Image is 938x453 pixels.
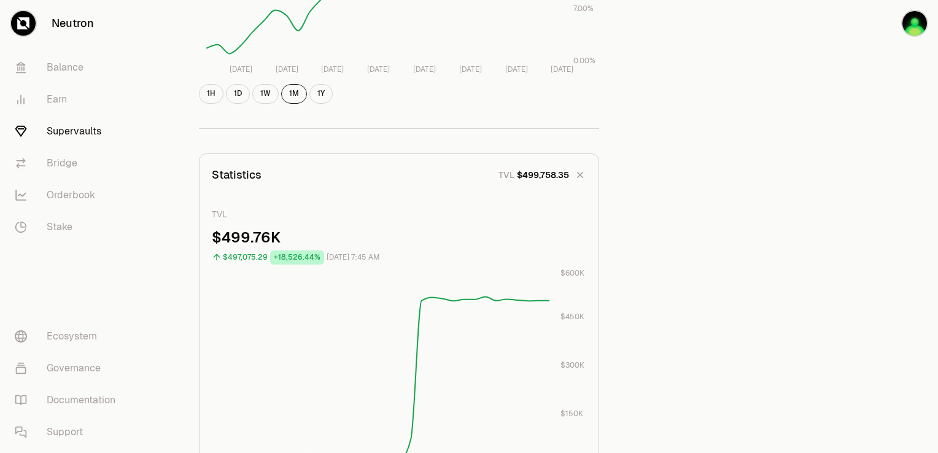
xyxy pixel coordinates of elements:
p: Statistics [212,166,262,184]
tspan: $600K [560,268,584,278]
a: Stake [5,211,133,243]
tspan: [DATE] [276,64,298,74]
a: Ecosystem [5,320,133,352]
span: $499,758.35 [517,169,569,181]
button: 1M [281,84,307,104]
button: 1Y [309,84,333,104]
tspan: 7.00% [573,4,594,14]
a: Earn [5,83,133,115]
tspan: $450K [560,312,584,322]
tspan: $300K [560,360,584,370]
tspan: [DATE] [230,64,252,74]
div: [DATE] 7:45 AM [327,250,380,265]
a: Bridge [5,147,133,179]
tspan: [DATE] [505,64,528,74]
a: Documentation [5,384,133,416]
button: StatisticsTVL$499,758.35 [200,154,599,196]
a: Governance [5,352,133,384]
tspan: 0.00% [573,56,595,66]
a: Balance [5,52,133,83]
button: 1W [252,84,279,104]
div: +18,526.44% [270,250,324,265]
tspan: [DATE] [459,64,482,74]
div: $499.76K [212,228,586,247]
button: 1D [226,84,250,104]
tspan: [DATE] [413,64,436,74]
div: $497,075.29 [223,250,268,265]
img: Test [902,11,927,36]
tspan: $150K [560,408,583,418]
a: Support [5,416,133,448]
p: TVL [498,169,514,181]
tspan: [DATE] [551,64,573,74]
p: TVL [212,208,586,220]
a: Orderbook [5,179,133,211]
tspan: [DATE] [321,64,344,74]
a: Supervaults [5,115,133,147]
tspan: [DATE] [367,64,390,74]
button: 1H [199,84,223,104]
